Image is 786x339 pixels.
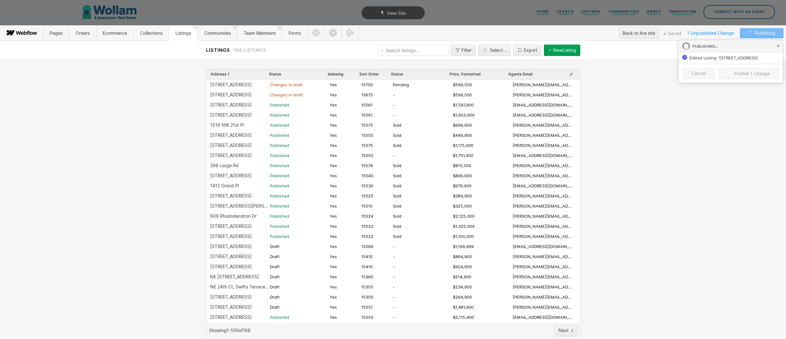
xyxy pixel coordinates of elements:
div: Export [524,48,537,53]
span: $679,900 [453,183,471,189]
span: View Site [387,10,406,16]
span: Yes [330,274,337,280]
span: Yes [330,264,337,269]
span: $815,000 [453,163,471,168]
svg: Loading... [747,30,753,36]
span: $699,900 [453,122,472,128]
span: Published [270,153,289,158]
span: Yes [330,284,337,290]
span: Edited Listing ”[STREET_ADDRESS] [690,55,779,60]
span: Sold [393,122,401,128]
div: 1516 NW 21st Pl [210,123,244,128]
span: Published [270,213,289,219]
span: 15530 [361,183,373,189]
span: Sold [393,223,401,229]
span: Yes [330,223,337,229]
span: 15515 [361,203,373,209]
span: [PERSON_NAME][EMAIL_ADDRESS][DOMAIN_NAME] [512,142,572,148]
span: 15523 [361,223,373,229]
button: Status [391,71,404,77]
span: Sold [393,173,401,179]
div: [STREET_ADDRESS] [210,244,252,249]
div: [STREET_ADDRESS] [210,234,252,239]
span: [PERSON_NAME][EMAIL_ADDRESS][DOMAIN_NAME] [512,264,572,269]
span: 15522 [361,233,373,239]
span: 15575 [361,142,373,148]
button: Sort Order [359,71,379,77]
span: 15561 [361,112,373,118]
span: [PERSON_NAME][EMAIL_ADDRESS][DOMAIN_NAME] [512,233,572,239]
div: New Listing [553,48,576,53]
button: Filter [451,45,476,56]
span: [PERSON_NAME][EMAIL_ADDRESS][DOMAIN_NAME] [512,193,572,199]
span: $449,900 [453,132,472,138]
span: [PERSON_NAME][EMAIL_ADDRESS][DOMAIN_NAME] [512,92,572,98]
span: Yes [330,254,337,259]
span: - [393,244,395,249]
span: - [393,314,395,320]
span: Sold [393,213,401,219]
span: $599,500 [453,82,472,88]
span: 15675 [361,92,373,98]
span: [EMAIL_ADDRESS][DOMAIN_NAME] [512,314,572,320]
div: [STREET_ADDRESS] [210,315,252,320]
span: [EMAIL_ADDRESS][DOMAIN_NAME] [512,102,572,108]
span: Yes [330,244,337,249]
button: Next page [554,325,577,336]
div: [STREET_ADDRESS] [210,112,252,118]
span: Published [270,112,289,118]
span: Pending [393,82,409,88]
span: Publishing [753,28,776,38]
span: $1,597,900 [453,102,473,108]
span: Listings [175,30,191,36]
span: [PERSON_NAME][EMAIL_ADDRESS][DOMAIN_NAME] [512,254,572,259]
span: - [393,284,395,290]
span: $864,900 [453,254,472,259]
a: Close 'Team Members' tab [277,25,282,30]
span: 15550 [361,314,373,320]
span: $1,175,000 [453,142,473,148]
span: - [393,153,395,158]
span: Yes [330,213,337,219]
span: Draft [270,254,280,259]
span: $899,900 [453,173,472,179]
span: Changes in draft [270,92,303,98]
span: $924,900 [453,264,472,269]
button: Export [513,45,541,56]
span: Price, Formatted [449,72,481,77]
div: [STREET_ADDRESS] [210,153,252,158]
span: 15410 [361,264,373,269]
span: - [393,274,395,280]
span: Yes [330,163,337,168]
div: Back to live site [623,28,655,38]
div: [STREET_ADDRESS] [210,143,252,148]
span: 15575 [361,122,373,128]
div: 609 Rhododendron Dr [210,214,257,219]
span: [EMAIL_ADDRESS][DOMAIN_NAME] [512,244,572,249]
span: $389,900 [453,193,472,199]
div: [STREET_ADDRESS] [210,305,252,310]
button: NewListing [544,45,580,56]
span: Address 1 [210,72,229,77]
div: [STREET_ADDRESS] [210,173,252,178]
button: Back to live site [619,27,659,39]
span: Forms [289,30,301,36]
span: Draft [270,304,280,310]
span: Published [270,193,289,199]
div: [STREET_ADDRESS] [210,92,252,97]
span: 15700 [361,82,373,88]
span: 15524 [361,213,373,219]
span: 15540 [361,173,373,179]
span: Yes [330,102,337,108]
span: Yes [330,173,337,179]
div: [STREET_ADDRESS] [210,193,252,198]
span: Sold [393,183,401,189]
span: [PERSON_NAME][EMAIL_ADDRESS][DOMAIN_NAME] [512,203,572,209]
span: Published [270,203,289,209]
span: Yes [330,122,337,128]
span: Published [270,223,289,229]
span: [PERSON_NAME][EMAIL_ADDRESS][DOMAIN_NAME] [512,163,572,168]
span: $1,199,999 [453,244,473,249]
span: $1,751,900 [453,153,473,158]
span: Draft [270,264,280,269]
